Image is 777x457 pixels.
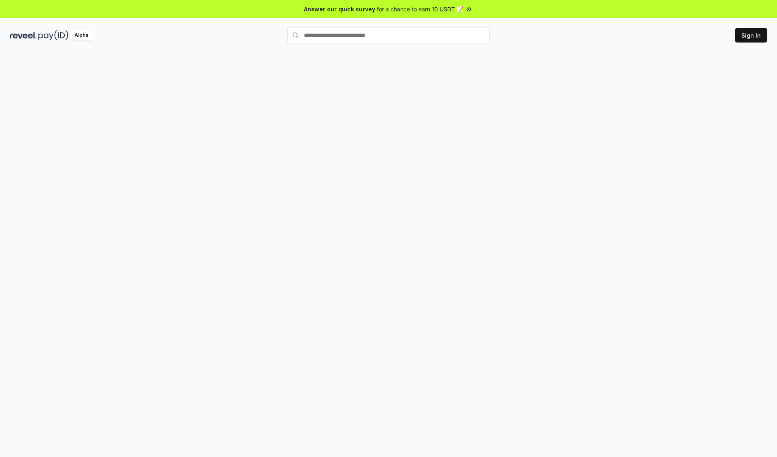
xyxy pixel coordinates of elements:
img: reveel_dark [10,30,37,40]
span: for a chance to earn 10 USDT 📝 [377,5,463,13]
button: Sign In [735,28,767,43]
img: pay_id [38,30,68,40]
div: Alpha [70,30,93,40]
span: Answer our quick survey [304,5,375,13]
